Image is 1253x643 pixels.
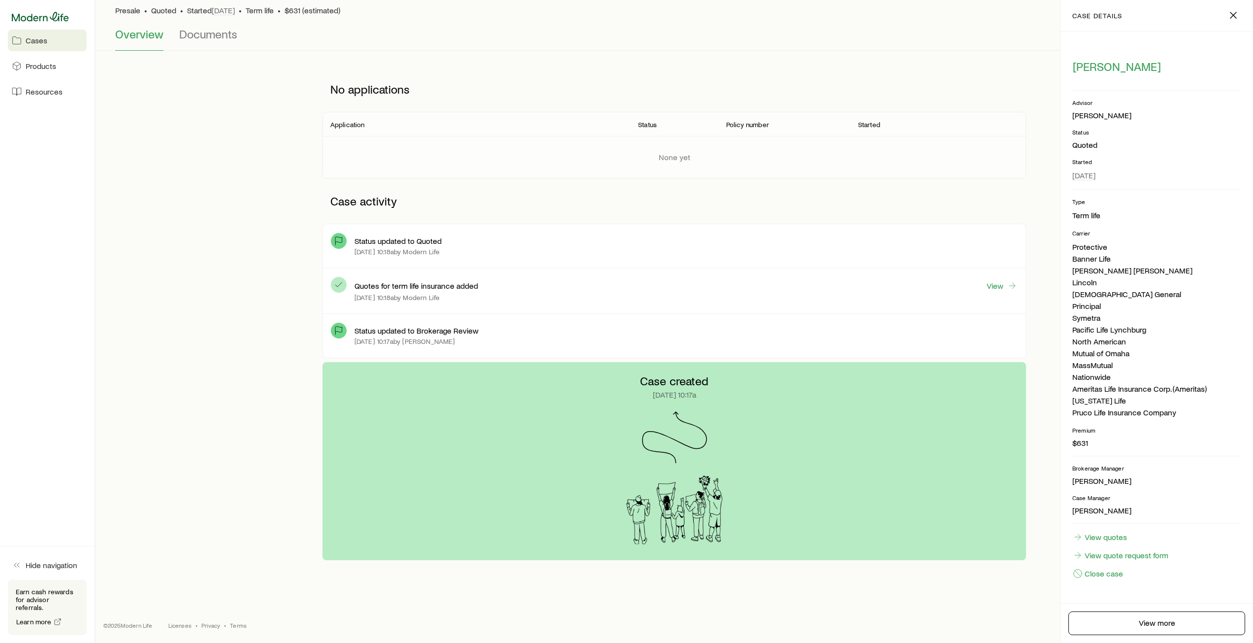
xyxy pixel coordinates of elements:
[1072,276,1241,288] li: Lincoln
[1072,158,1241,166] p: Started
[1073,60,1161,73] span: [PERSON_NAME]
[1072,438,1241,448] p: $631
[1072,359,1241,371] li: MassMutual
[168,621,192,629] a: Licenses
[354,294,440,302] p: [DATE] 10:18a by Modern Life
[278,5,281,15] span: •
[285,5,340,15] span: $631 (estimated)
[246,5,274,15] span: Term life
[115,5,140,15] p: Presale
[1072,209,1241,221] li: Term life
[230,621,247,629] a: Terms
[354,248,440,256] p: [DATE] 10:18a by Modern Life
[1072,406,1241,418] li: Pruco Life Insurance Company
[26,560,77,570] span: Hide navigation
[1068,611,1245,635] a: View more
[1072,170,1095,180] span: [DATE]
[26,87,63,97] span: Resources
[858,121,880,129] p: Started
[151,5,176,15] span: Quoted
[1072,110,1131,121] div: [PERSON_NAME]
[1072,476,1241,486] p: [PERSON_NAME]
[1072,198,1241,205] p: Type
[212,5,235,15] span: [DATE]
[330,121,365,129] p: Application
[1072,324,1241,336] li: Pacific Life Lynchburg
[224,621,226,629] span: •
[354,326,479,336] p: Status updated to Brokerage Review
[1072,550,1169,561] a: View quote request form
[726,121,769,129] p: Policy number
[8,554,87,576] button: Hide navigation
[8,81,87,102] a: Resources
[1072,265,1241,276] li: [PERSON_NAME] [PERSON_NAME]
[103,621,153,629] p: © 2025 Modern Life
[1072,336,1241,347] li: North American
[26,61,56,71] span: Products
[115,27,163,41] span: Overview
[322,186,1026,216] p: Case activity
[354,281,478,291] p: Quotes for term life insurance added
[187,5,235,15] p: Started
[144,5,147,15] span: •
[16,618,52,625] span: Learn more
[8,55,87,77] a: Products
[1072,288,1241,300] li: [DEMOGRAPHIC_DATA] General
[617,475,732,544] img: Arrival Signs
[653,390,696,400] p: [DATE] 10:17a
[638,121,657,129] p: Status
[1072,12,1122,20] p: case details
[1072,99,1241,106] p: Advisor
[640,374,708,388] p: Case created
[1072,140,1241,150] p: Quoted
[115,27,1233,51] div: Case details tabs
[1072,253,1241,265] li: Banner Life
[1072,241,1241,253] li: Protective
[239,5,242,15] span: •
[201,621,220,629] a: Privacy
[8,580,87,635] div: Earn cash rewards for advisor referrals.Learn more
[1072,371,1241,383] li: Nationwide
[1072,464,1241,472] p: Brokerage Manager
[1072,395,1241,406] li: [US_STATE] Life
[16,588,79,611] p: Earn cash rewards for advisor referrals.
[1072,568,1124,579] button: Close case
[1072,383,1241,395] li: Ameritas Life Insurance Corp. (Ameritas)
[1072,506,1241,515] p: [PERSON_NAME]
[986,280,1018,291] a: View
[1072,312,1241,324] li: Symetra
[195,621,197,629] span: •
[1072,494,1241,502] p: Case Manager
[322,74,1026,104] p: No applications
[354,236,442,246] p: Status updated to Quoted
[179,27,237,41] span: Documents
[180,5,183,15] span: •
[1072,59,1161,74] button: [PERSON_NAME]
[1072,347,1241,359] li: Mutual of Omaha
[26,35,47,45] span: Cases
[1072,426,1241,434] p: Premium
[8,30,87,51] a: Cases
[1072,229,1241,237] p: Carrier
[1072,532,1127,542] a: View quotes
[1072,128,1241,136] p: Status
[354,338,455,345] p: [DATE] 10:17a by [PERSON_NAME]
[1072,300,1241,312] li: Principal
[659,152,690,162] p: None yet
